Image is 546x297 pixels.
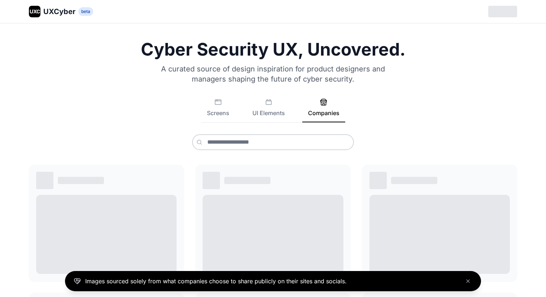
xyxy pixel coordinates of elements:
p: Images sourced solely from what companies choose to share publicly on their sites and socials. [85,277,347,285]
span: UXC [30,8,40,15]
p: A curated source of design inspiration for product designers and managers shaping the future of c... [152,64,394,84]
button: Companies [302,99,345,122]
span: UXCyber [43,6,75,17]
button: UI Elements [247,99,291,122]
h1: Cyber Security UX, Uncovered. [29,41,517,58]
span: beta [78,7,93,16]
button: Screens [201,99,235,122]
a: UXCUXCyberbeta [29,6,93,17]
button: Close banner [464,277,472,285]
